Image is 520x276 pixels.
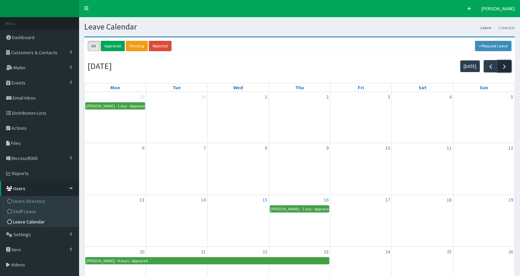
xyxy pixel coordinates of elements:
td: October 1, 2025 [207,92,269,143]
a: [PERSON_NAME] - 1 day - Approved [85,102,145,110]
span: Users [13,185,25,192]
a: Leave Calendar [2,217,79,227]
a: October 15, 2025 [261,195,269,205]
a: October 18, 2025 [445,195,453,205]
td: October 10, 2025 [330,143,392,195]
td: October 17, 2025 [330,195,392,247]
a: October 20, 2025 [138,247,146,256]
a: All [88,41,100,51]
a: Rejected [149,41,172,51]
h1: Leave Calendar [84,22,515,31]
span: [PERSON_NAME] [482,5,515,12]
span: Reports [12,170,29,176]
a: Friday [356,83,365,92]
button: Next month [497,60,511,72]
td: October 16, 2025 [269,195,330,247]
a: October 21, 2025 [200,247,207,256]
td: October 6, 2025 [85,143,146,195]
span: Events [11,80,25,86]
td: October 5, 2025 [453,92,515,143]
a: Leave [480,25,491,31]
td: October 7, 2025 [146,143,208,195]
td: September 30, 2025 [146,92,208,143]
a: October 7, 2025 [202,143,207,153]
div: [PERSON_NAME] - 1 day - Approved [270,206,329,212]
td: October 15, 2025 [207,195,269,247]
a: Pending [126,41,148,51]
td: October 13, 2025 [85,195,146,247]
a: October 6, 2025 [141,143,146,153]
a: Staff Leave [2,206,79,217]
a: Users Directory [2,196,79,206]
a: Approved [101,41,125,51]
span: Settings [13,231,31,238]
a: October 2, 2025 [325,92,330,102]
span: Users Directory [13,198,45,204]
div: [PERSON_NAME] - 4 days - Approved [86,257,148,264]
button: Previous month [484,60,498,72]
a: October 19, 2025 [507,195,515,205]
a: October 16, 2025 [322,195,330,205]
h2: [DATE] [88,62,112,71]
span: Email Inbox [13,95,35,101]
td: October 4, 2025 [392,92,453,143]
a: Monday [109,83,121,92]
span: Distribution Lists [12,110,46,116]
a: October 5, 2025 [509,92,515,102]
span: Leave Calendar [13,219,45,225]
span: Files [11,140,21,146]
span: Xero [11,246,21,253]
span: Actions [11,125,27,131]
a: [PERSON_NAME] - 1 day - Approved [270,205,330,212]
a: October 4, 2025 [448,92,453,102]
td: October 18, 2025 [392,195,453,247]
a: Sunday [478,83,489,92]
li: Calendar [492,25,515,31]
a: [PERSON_NAME] - 4 days - Approved [85,257,329,264]
span: Staff Leave [13,208,36,215]
td: October 11, 2025 [392,143,453,195]
a: Thursday [294,83,305,92]
a: October 23, 2025 [322,247,330,256]
a: Saturday [417,83,428,92]
td: October 3, 2025 [330,92,392,143]
span: Microsoft365 [11,155,38,161]
a: October 11, 2025 [445,143,453,153]
a: October 3, 2025 [386,92,391,102]
td: October 9, 2025 [269,143,330,195]
td: October 8, 2025 [207,143,269,195]
td: October 2, 2025 [269,92,330,143]
a: October 10, 2025 [384,143,391,153]
a: October 1, 2025 [264,92,269,102]
a: Wednesday [232,83,244,92]
a: October 24, 2025 [384,247,391,256]
a: October 8, 2025 [264,143,269,153]
span: Customers & Contacts [11,49,57,56]
a: October 9, 2025 [325,143,330,153]
a: September 30, 2025 [200,92,207,102]
a: October 17, 2025 [384,195,391,205]
div: [PERSON_NAME] - 1 day - Approved [86,103,145,109]
a: October 12, 2025 [507,143,515,153]
span: Mailer [13,65,26,71]
a: October 14, 2025 [200,195,207,205]
span: Dashboard [12,34,34,41]
td: September 29, 2025 [85,92,146,143]
td: October 19, 2025 [453,195,515,247]
a: Tuesday [171,83,182,92]
span: Videos [11,262,25,268]
a: September 29, 2025 [138,92,146,102]
a: October 25, 2025 [445,247,453,256]
button: [DATE] [460,60,480,72]
a: October 13, 2025 [138,195,146,205]
td: October 14, 2025 [146,195,208,247]
a: Request Leave [475,41,512,51]
a: October 26, 2025 [507,247,515,256]
td: October 12, 2025 [453,143,515,195]
a: October 22, 2025 [261,247,269,256]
